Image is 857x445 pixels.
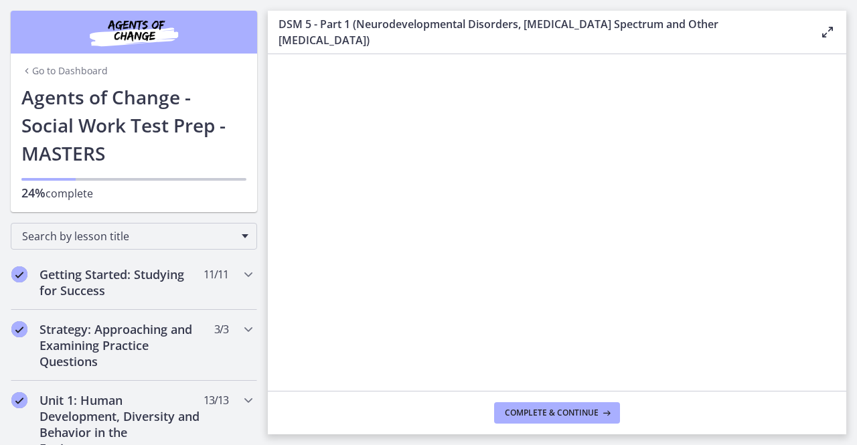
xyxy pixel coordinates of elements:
span: 11 / 11 [204,266,228,282]
i: Completed [11,392,27,408]
h2: Getting Started: Studying for Success [40,266,203,298]
h1: Agents of Change - Social Work Test Prep - MASTERS [21,83,246,167]
button: Complete & continue [494,402,620,424]
span: 13 / 13 [204,392,228,408]
a: Go to Dashboard [21,64,108,78]
div: Search by lesson title [11,223,257,250]
img: Agents of Change [54,16,214,48]
i: Completed [11,266,27,282]
span: 24% [21,185,46,201]
span: 3 / 3 [214,321,228,337]
span: Complete & continue [505,408,599,418]
h2: Strategy: Approaching and Examining Practice Questions [40,321,203,369]
p: complete [21,185,246,201]
i: Completed [11,321,27,337]
span: Search by lesson title [22,229,235,244]
h3: DSM 5 - Part 1 (Neurodevelopmental Disorders, [MEDICAL_DATA] Spectrum and Other [MEDICAL_DATA]) [279,16,798,48]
